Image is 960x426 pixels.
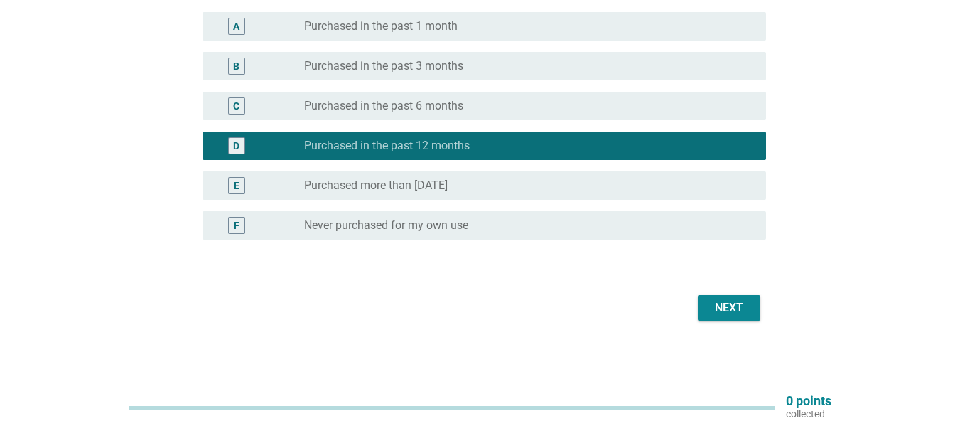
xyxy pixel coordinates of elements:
[233,139,239,154] div: D
[233,19,239,34] div: A
[304,59,463,73] label: Purchased in the past 3 months
[234,179,239,193] div: E
[234,218,239,233] div: F
[304,19,458,33] label: Purchased in the past 1 month
[709,299,749,316] div: Next
[304,99,463,113] label: Purchased in the past 6 months
[304,179,448,193] label: Purchased more than [DATE]
[698,295,760,321] button: Next
[233,59,239,74] div: B
[786,408,831,420] p: collected
[304,218,468,233] label: Never purchased for my own use
[786,395,831,408] p: 0 points
[233,99,239,114] div: C
[304,139,470,153] label: Purchased in the past 12 months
